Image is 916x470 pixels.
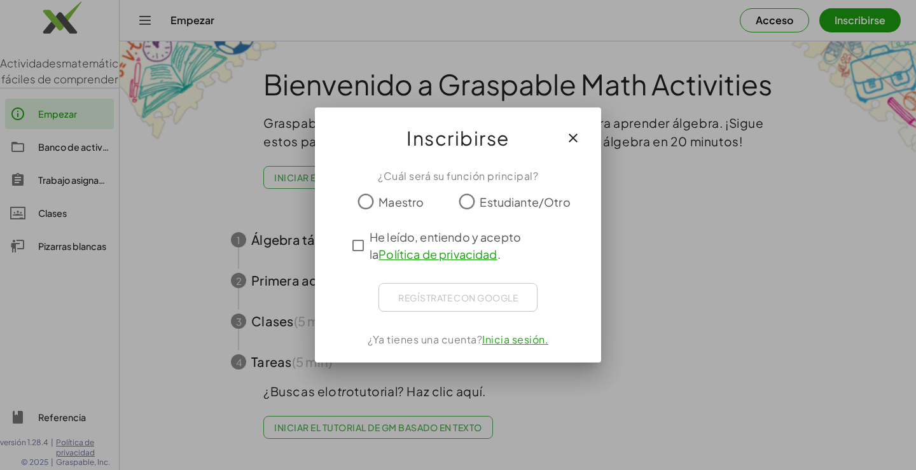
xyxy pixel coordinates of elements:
font: ¿Ya tienes una cuenta? [368,333,482,346]
a: Política de privacidad [378,247,497,261]
font: Inscribirse [406,126,510,150]
font: ¿Cuál será su función principal? [378,169,538,183]
font: He leído, entiendo y acepto la [370,230,521,261]
font: . [497,247,501,261]
a: Inicia sesión. [482,333,548,346]
font: Estudiante/Otro [480,195,570,209]
font: Maestro [378,195,424,209]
